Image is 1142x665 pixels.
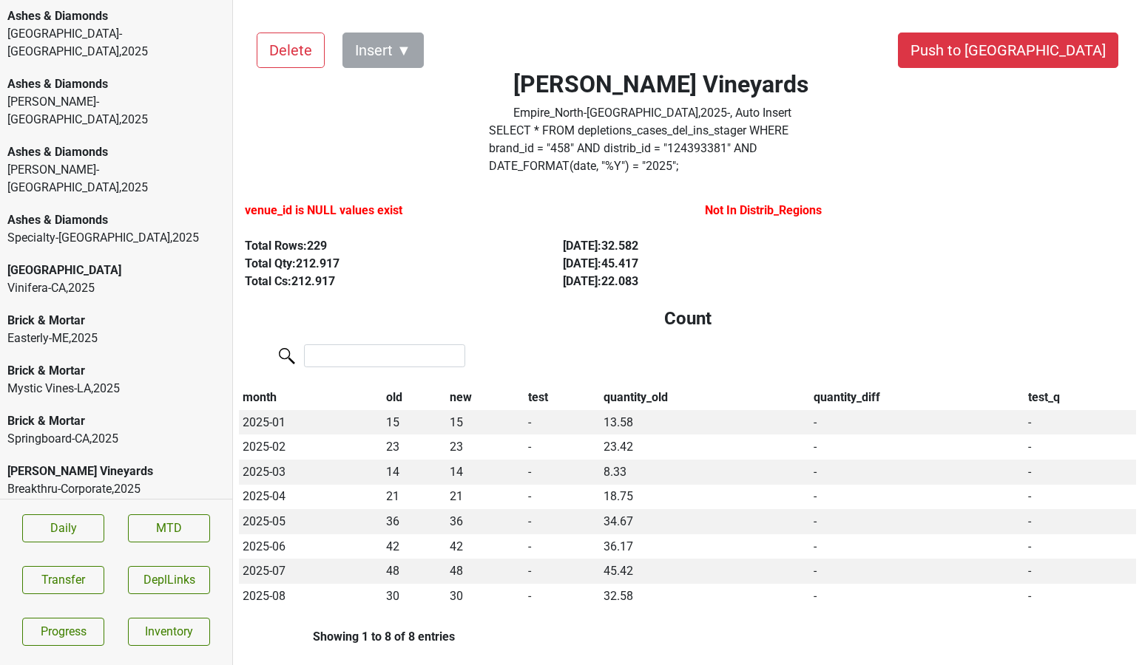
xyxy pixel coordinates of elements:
div: [PERSON_NAME] Vineyards [7,463,225,480]
td: 2025-02 [239,434,382,460]
div: [DATE] : 45.417 [563,255,847,273]
div: [DATE] : 32.582 [563,237,847,255]
td: - [810,584,1025,609]
button: Insert ▼ [342,33,424,68]
td: - [810,434,1025,460]
td: - [525,434,601,460]
div: Showing 1 to 8 of 8 entries [239,630,455,644]
div: Total Qty: 212.917 [245,255,529,273]
td: 2025-08 [239,584,382,609]
td: - [810,534,1025,559]
div: Empire_North-[GEOGRAPHIC_DATA] , 2025 - , Auto Insert [513,104,808,122]
div: Ashes & Diamonds [7,143,225,161]
td: - [1024,434,1136,460]
td: 2025-04 [239,485,382,510]
div: Ashes & Diamonds [7,7,225,25]
a: Daily [22,514,104,542]
td: - [810,509,1025,534]
a: Inventory [128,618,210,646]
td: 36 [446,509,525,534]
td: 36.17 [601,534,810,559]
td: 48 [382,559,446,584]
div: Ashes & Diamonds [7,75,225,93]
label: venue_id is NULL values exist [245,202,402,219]
td: 36 [382,509,446,534]
a: Progress [22,618,104,646]
div: Vinifera-CA , 2025 [7,279,225,297]
td: - [1024,584,1136,609]
div: Specialty-[GEOGRAPHIC_DATA] , 2025 [7,229,225,247]
td: 21 [382,485,446,510]
td: - [810,460,1025,485]
td: - [810,485,1025,510]
td: - [1024,509,1136,534]
td: 13.58 [601,410,810,435]
button: Delete [257,33,325,68]
td: 2025-05 [239,509,382,534]
td: 30 [446,584,525,609]
div: Total Cs: 212.917 [245,273,529,290]
div: Mystic Vines-LA , 2025 [7,380,225,398]
td: 48 [446,559,525,584]
td: 34.67 [601,509,810,534]
th: new: activate to sort column ascending [446,385,525,410]
button: DeplLinks [128,566,210,594]
td: - [525,460,601,485]
td: - [1024,534,1136,559]
td: - [525,410,601,435]
td: - [1024,559,1136,584]
th: test: activate to sort column ascending [525,385,601,410]
a: MTD [128,514,210,542]
div: Brick & Mortar [7,362,225,380]
td: 14 [382,460,446,485]
div: [PERSON_NAME]-[GEOGRAPHIC_DATA] , 2025 [7,93,225,129]
td: - [525,584,601,609]
div: [PERSON_NAME]-[GEOGRAPHIC_DATA] , 2025 [7,161,225,197]
td: - [1024,485,1136,510]
td: 2025-03 [239,460,382,485]
td: 21 [446,485,525,510]
td: 2025-07 [239,559,382,584]
th: test_q: activate to sort column ascending [1024,385,1136,410]
label: Click to copy query [489,122,832,175]
div: Breakthru-Corporate , 2025 [7,480,225,498]
div: [GEOGRAPHIC_DATA]-[GEOGRAPHIC_DATA] , 2025 [7,25,225,61]
td: 15 [382,410,446,435]
div: Springboard-CA , 2025 [7,430,225,448]
td: 14 [446,460,525,485]
td: 23.42 [601,434,810,460]
td: 45.42 [601,559,810,584]
td: 30 [382,584,446,609]
td: - [810,410,1025,435]
td: - [525,559,601,584]
td: 32.58 [601,584,810,609]
button: Transfer [22,566,104,594]
th: quantity_old: activate to sort column ascending [601,385,810,410]
td: - [810,559,1025,584]
th: quantity_diff: activate to sort column ascending [810,385,1025,410]
td: 8.33 [601,460,810,485]
td: - [525,534,601,559]
td: 18.75 [601,485,810,510]
th: month: activate to sort column descending [239,385,382,410]
button: Push to [GEOGRAPHIC_DATA] [898,33,1118,68]
td: - [1024,410,1136,435]
div: [GEOGRAPHIC_DATA] [7,262,225,279]
div: Brick & Mortar [7,312,225,330]
td: 23 [382,434,446,460]
h4: Count [251,308,1124,330]
label: Not In Distrib_Regions [705,202,822,219]
h2: [PERSON_NAME] Vineyards [513,70,808,98]
td: 2025-06 [239,534,382,559]
div: Total Rows: 229 [245,237,529,255]
div: Ashes & Diamonds [7,211,225,229]
td: - [525,509,601,534]
td: 2025-01 [239,410,382,435]
td: 15 [446,410,525,435]
td: 23 [446,434,525,460]
td: - [525,485,601,510]
div: Easterly-ME , 2025 [7,330,225,347]
div: Brick & Mortar [7,412,225,430]
div: [DATE] : 22.083 [563,273,847,290]
td: - [1024,460,1136,485]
